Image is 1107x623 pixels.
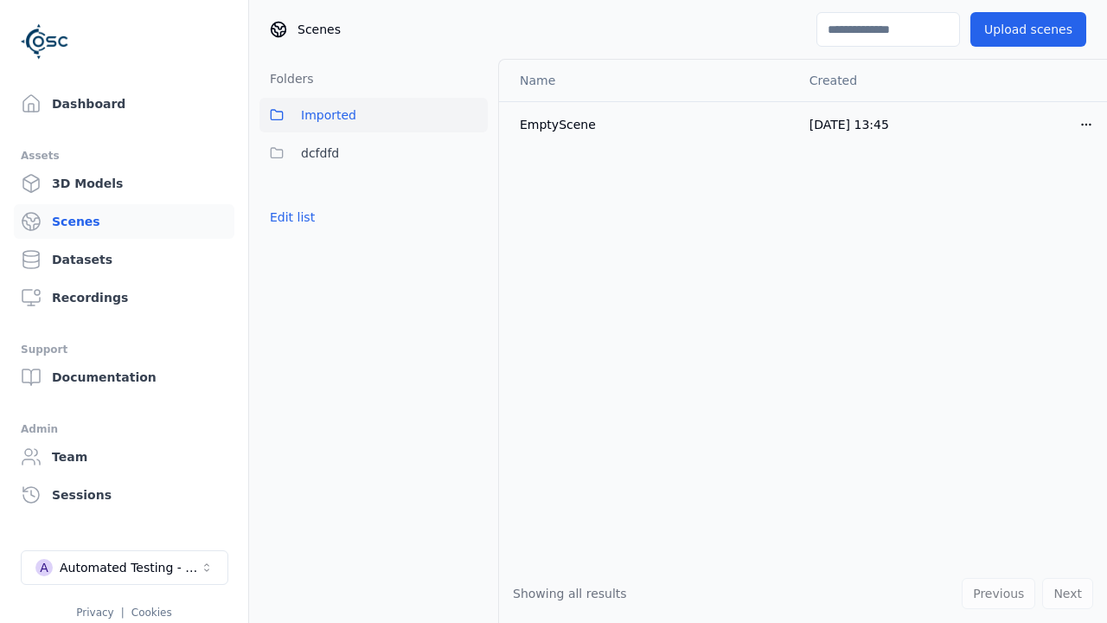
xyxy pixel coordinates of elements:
button: Edit list [259,202,325,233]
button: dcfdfd [259,136,488,170]
a: Team [14,440,234,474]
img: Logo [21,17,69,66]
a: Sessions [14,478,234,512]
button: Select a workspace [21,550,228,585]
a: Datasets [14,242,234,277]
a: Scenes [14,204,234,239]
span: Scenes [298,21,341,38]
span: [DATE] 13:45 [809,118,889,132]
div: Automated Testing - Playwright [60,559,200,576]
div: Assets [21,145,227,166]
div: Admin [21,419,227,440]
a: Dashboard [14,87,234,121]
button: Imported [259,98,488,132]
div: Support [21,339,227,360]
th: Name [499,60,796,101]
h3: Folders [259,70,314,87]
th: Created [796,60,1065,101]
span: Imported [301,105,356,125]
div: A [35,559,53,576]
button: Upload scenes [970,12,1086,47]
a: Cookies [131,607,172,619]
span: | [121,607,125,619]
a: 3D Models [14,166,234,201]
div: EmptyScene [520,116,782,133]
a: Recordings [14,280,234,315]
span: dcfdfd [301,143,339,164]
a: Documentation [14,360,234,395]
span: Showing all results [513,587,627,601]
a: Privacy [76,607,113,619]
